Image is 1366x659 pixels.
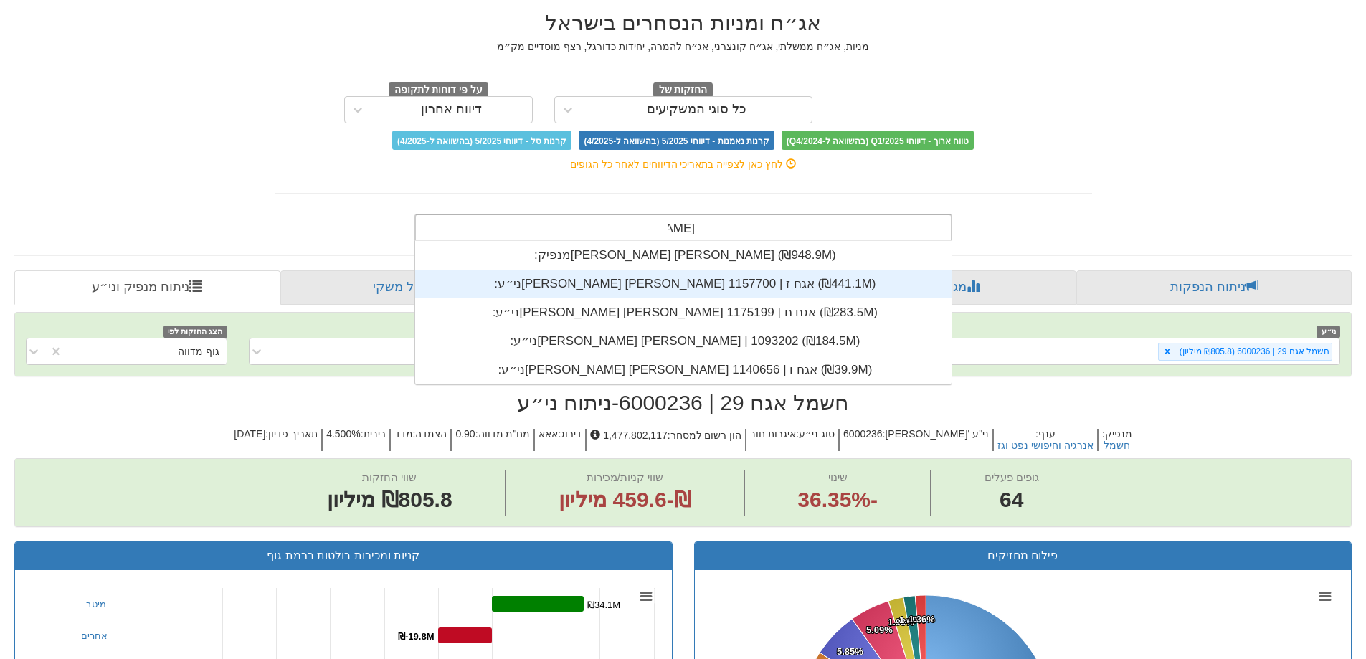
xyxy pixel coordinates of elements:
[86,599,106,610] font: מיטב
[885,428,989,440] font: [PERSON_NAME]' ני"ע
[397,136,566,146] font: קרנות סל - דיווחי 5/2025 (בהשוואה ל-4/2025)
[587,471,663,483] font: שווי קניות/מכירות
[612,391,619,414] font: -
[997,440,1094,451] button: אנרגיה וחיפושי נפט וגז
[168,327,222,336] font: הצג החזקות לפי
[828,471,848,483] font: שינוי
[362,471,417,483] font: שווי החזקות
[455,428,475,440] font: 0.90
[561,428,582,440] font: דירוג
[570,158,783,170] font: לחץ כאן לצפייה בתאריכי הדיווחים לאחר כל הגופים
[796,428,799,440] font: :
[1000,488,1023,511] font: 64
[545,11,821,34] font: אג״ח ומניות הנסחרים בישראל
[475,428,478,440] font: :
[1170,280,1246,294] font: ניתוח הנפקות
[327,488,452,511] font: ₪805.8 מיליון
[985,471,1039,483] font: גופים פעלים
[668,430,670,441] font: :
[1076,270,1352,305] a: ניתוח הנפקות
[1038,428,1056,440] font: ענף
[559,488,691,511] font: ₪-459.6 מיליון
[888,617,914,627] tspan: 1.93%
[265,428,268,440] font: :
[987,549,1058,561] font: פילוח מחזיקים
[1322,327,1336,336] font: ני״ע
[1105,428,1132,440] font: מנפיק
[799,428,835,440] font: סוג ני״ע
[326,428,360,440] font: 4.500%
[1035,428,1038,440] font: :
[373,280,443,294] font: פרופיל משקי
[234,428,265,440] font: [DATE]
[899,615,926,625] tspan: 1.49%
[92,280,189,294] font: ניתוח מנפיק וני״ע
[478,428,531,440] font: מח"מ מדווה
[413,428,416,440] font: :
[619,391,849,414] font: חשמל אגח 29 | 6000236
[415,428,447,440] font: הצמדה
[364,428,386,440] font: ריבית
[267,549,419,561] font: קניות ומכירות בולטות ברמת גוף
[497,41,869,52] font: מניות, אג״ח ממשלתי, אג״ח קונצרני, אג״ח להמרה, יחידות כדורגל, רצף מוסדיים מק״מ
[81,630,108,641] font: אחרים
[837,646,863,657] tspan: 5.85%
[517,391,612,414] font: ניתוח ני״ע
[797,488,878,511] font: 36.35%-
[415,270,952,298] div: ני״ע: ‏[PERSON_NAME] [PERSON_NAME] אגח ז | 1157700 ‎(₪441.1M)‎
[843,428,883,440] font: 6000236
[659,84,708,95] font: החזקות של
[415,298,952,327] div: ני״ע: ‏[PERSON_NAME] [PERSON_NAME] אגח ח | 1175199 ‎(₪283.5M)‎
[647,102,746,116] font: כל סוגי המשקיעים
[361,428,364,440] font: :
[268,428,318,440] font: תאריך פדיון
[394,84,483,95] font: על פי דוחות לתקופה
[883,428,886,440] font: :
[539,428,558,440] font: אאא
[178,346,219,357] font: גוף מדווה
[421,102,482,116] font: דיווח אחרון
[415,241,952,270] div: מנפיק: ‏[PERSON_NAME] [PERSON_NAME] ‎(₪948.9M)‎
[787,136,969,146] font: טווח ארוך - דיווחי Q1/2025 (בהשוואה ל-Q4/2024)
[415,241,952,384] div: רֶשֶׁת
[584,136,769,146] font: קרנות נאמנות - דיווחי 5/2025 (בהשוואה ל-4/2025)
[670,430,742,441] font: הון רשום למסחר
[415,327,952,356] div: ני״ע: ‏[PERSON_NAME] [PERSON_NAME] | 1093202 ‎(₪184.5M)‎
[394,428,413,440] font: מדד
[558,428,561,440] font: :
[603,430,668,441] font: 1,477,802,117
[750,428,796,440] font: איגרות חוב
[280,270,549,305] a: פרופיל משקי
[587,599,620,610] tspan: ₪34.1M
[866,625,893,635] tspan: 5.09%
[14,270,280,305] a: ניתוח מנפיק וני״ע
[1104,440,1130,451] button: חשמל
[398,631,434,642] tspan: ₪-19.8M
[415,356,952,384] div: ני״ע: ‏[PERSON_NAME] [PERSON_NAME] אגח ו | 1140656 ‎(₪39.9M)‎
[1180,346,1329,356] font: חשמל אגח 29 | 6000236 (₪805.8 מיליון)
[1102,428,1105,440] font: :
[909,614,935,625] tspan: 1.36%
